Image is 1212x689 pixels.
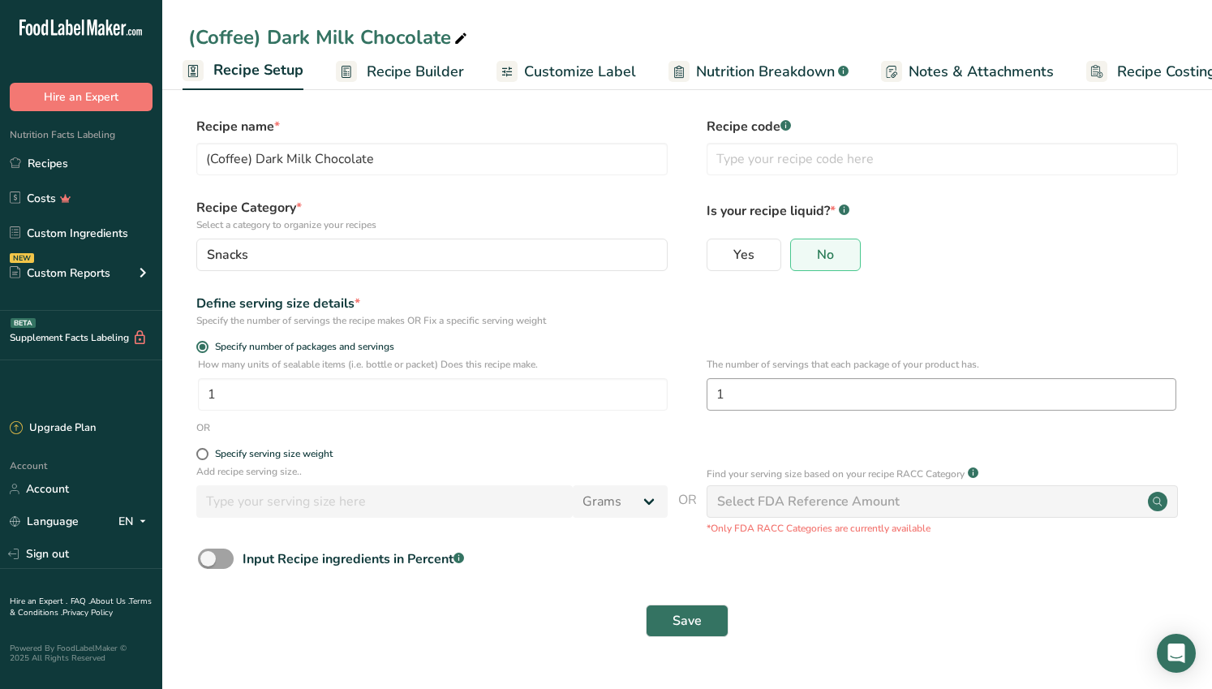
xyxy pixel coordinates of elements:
[668,54,849,90] a: Nutrition Breakdown
[118,512,153,532] div: EN
[881,54,1054,90] a: Notes & Attachments
[678,490,697,536] span: OR
[196,485,573,518] input: Type your serving size here
[71,596,90,607] a: FAQ .
[208,341,394,353] span: Specify number of packages and servings
[196,217,668,232] p: Select a category to organize your recipes
[10,596,152,618] a: Terms & Conditions .
[524,61,636,83] span: Customize Label
[10,644,153,663] div: Powered By FoodLabelMaker © 2025 All Rights Reserved
[707,143,1178,175] input: Type your recipe code here
[196,239,668,271] button: Snacks
[213,59,303,81] span: Recipe Setup
[707,467,965,481] p: Find your serving size based on your recipe RACC Category
[909,61,1054,83] span: Notes & Attachments
[10,265,110,282] div: Custom Reports
[496,54,636,90] a: Customize Label
[817,247,834,263] span: No
[90,596,129,607] a: About Us .
[196,464,668,479] p: Add recipe serving size..
[336,54,464,90] a: Recipe Builder
[196,420,210,435] div: OR
[10,596,67,607] a: Hire an Expert .
[198,357,668,372] p: How many units of sealable items (i.e. bottle or packet) Does this recipe make.
[215,448,333,460] div: Specify serving size weight
[196,294,668,313] div: Define serving size details
[10,253,34,263] div: NEW
[707,521,1178,536] p: *Only FDA RACC Categories are currently available
[10,83,153,111] button: Hire an Expert
[196,313,668,328] div: Specify the number of servings the recipe makes OR Fix a specific serving weight
[196,117,668,136] label: Recipe name
[707,198,1178,221] p: Is your recipe liquid?
[10,507,79,536] a: Language
[62,607,113,618] a: Privacy Policy
[183,52,303,91] a: Recipe Setup
[696,61,835,83] span: Nutrition Breakdown
[11,318,36,328] div: BETA
[707,117,1178,136] label: Recipe code
[207,245,248,265] span: Snacks
[673,611,702,631] span: Save
[717,492,900,511] div: Select FDA Reference Amount
[733,247,754,263] span: Yes
[196,143,668,175] input: Type your recipe name here
[367,61,464,83] span: Recipe Builder
[646,605,728,637] button: Save
[188,23,471,52] div: (Coffee) Dark Milk Chocolate
[1157,634,1196,673] div: Open Intercom Messenger
[707,357,1176,372] p: The number of servings that each package of your product has.
[10,420,96,437] div: Upgrade Plan
[243,549,464,569] div: Input Recipe ingredients in Percent
[196,198,668,232] label: Recipe Category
